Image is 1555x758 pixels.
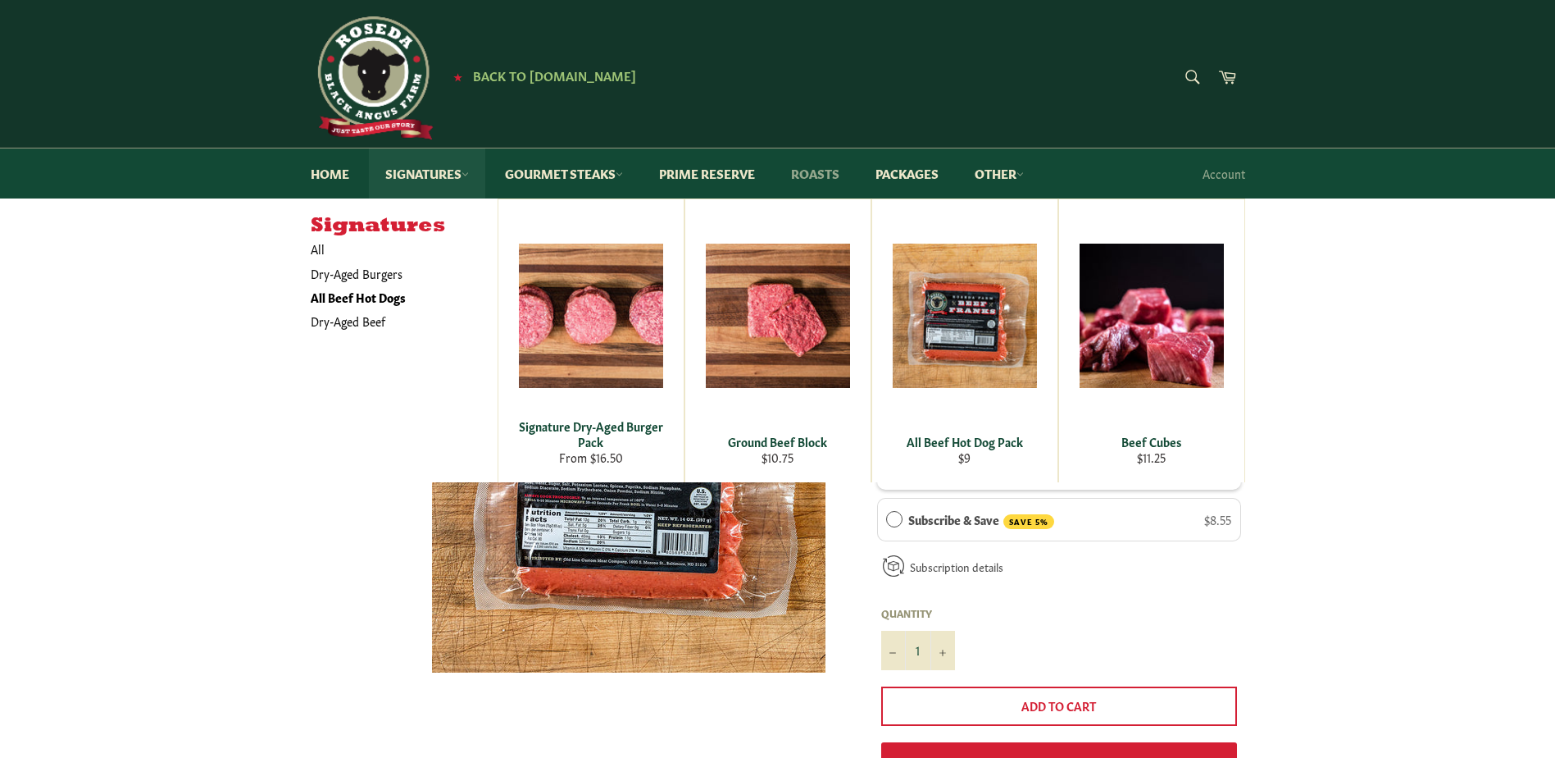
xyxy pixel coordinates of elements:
[519,244,663,388] img: Signature Dry-Aged Burger Pack
[302,237,498,261] a: All
[445,70,636,83] a: ★ Back to [DOMAIN_NAME]
[871,199,1058,482] a: All Beef Hot Dog Pack All Beef Hot Dog Pack $9
[369,148,485,199] a: Signatures
[886,510,903,528] div: Subscribe & Save
[881,606,955,620] label: Quantity
[859,148,955,199] a: Packages
[508,450,673,465] div: From $16.50
[775,148,856,199] a: Roasts
[1003,514,1054,530] span: SAVE 5%
[311,215,498,238] h5: Signatures
[882,450,1047,465] div: $9
[473,66,636,84] span: Back to [DOMAIN_NAME]
[643,148,771,199] a: Prime Reserve
[294,148,366,199] a: Home
[508,418,673,450] div: Signature Dry-Aged Burger Pack
[930,631,955,670] button: Increase item quantity by one
[695,450,860,465] div: $10.75
[453,70,462,83] span: ★
[1204,511,1231,527] span: $8.55
[1021,697,1096,714] span: Add to Cart
[302,285,481,309] a: All Beef Hot Dogs
[1194,149,1253,198] a: Account
[311,16,434,139] img: Roseda Beef
[908,510,1054,530] label: Subscribe & Save
[1058,199,1245,482] a: Beef Cubes Beef Cubes $11.25
[684,199,871,482] a: Ground Beef Block Ground Beef Block $10.75
[706,244,850,388] img: Ground Beef Block
[1069,434,1234,450] div: Beef Cubes
[302,309,481,333] a: Dry-Aged Beef
[695,434,860,450] div: Ground Beef Block
[302,262,481,285] a: Dry-Aged Burgers
[881,631,906,670] button: Reduce item quantity by one
[498,199,684,482] a: Signature Dry-Aged Burger Pack Signature Dry-Aged Burger Pack From $16.50
[910,559,1003,574] a: Subscription details
[893,244,1037,388] img: All Beef Hot Dog Pack
[882,434,1047,450] div: All Beef Hot Dog Pack
[881,687,1237,726] button: Add to Cart
[1080,244,1224,388] img: Beef Cubes
[958,148,1040,199] a: Other
[489,148,639,199] a: Gourmet Steaks
[1069,450,1234,465] div: $11.25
